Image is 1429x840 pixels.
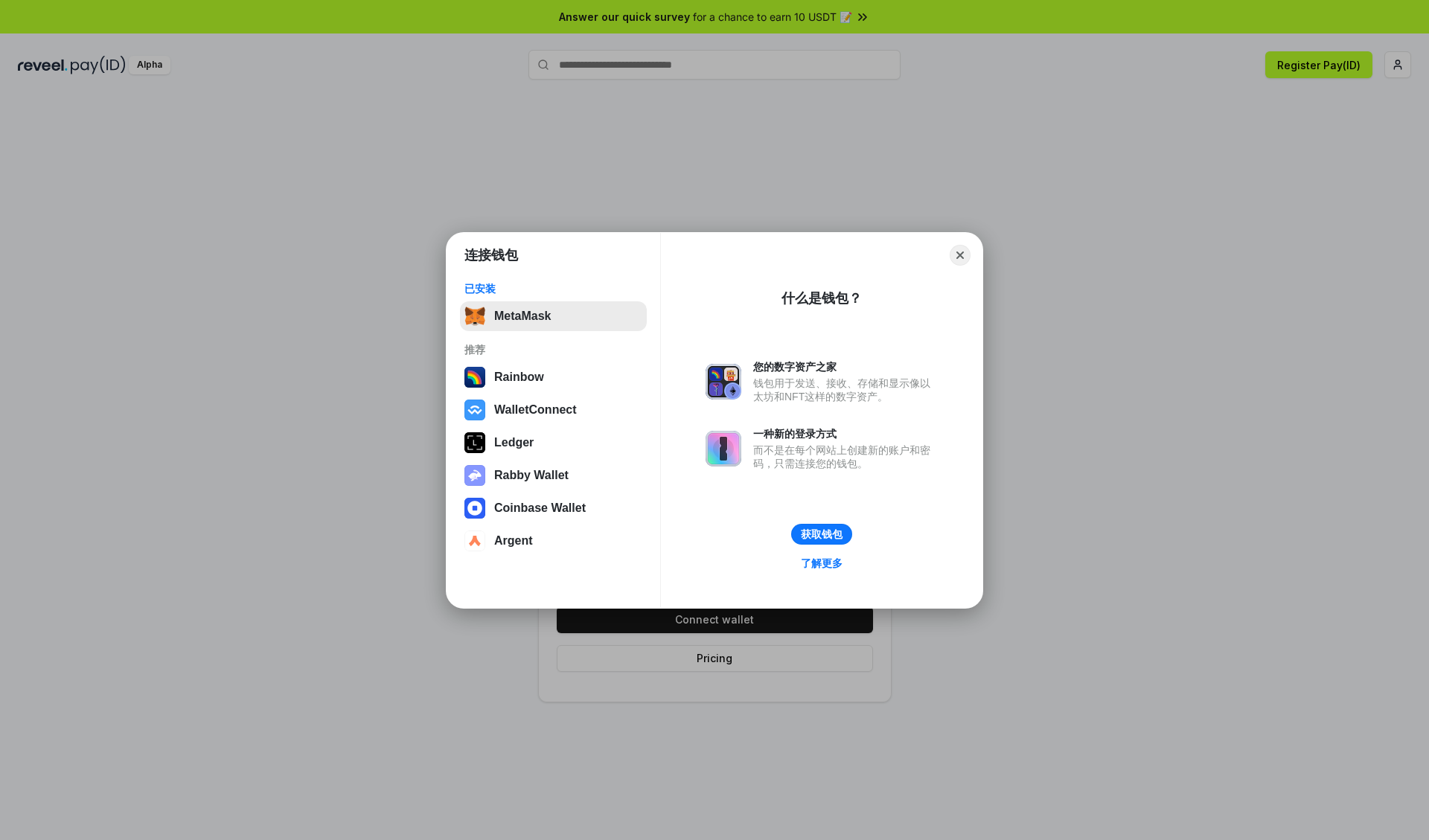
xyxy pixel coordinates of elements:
[464,367,485,388] img: svg+xml,%3Csvg%20width%3D%22120%22%20height%3D%22120%22%20viewBox%3D%220%200%20120%20120%22%20fil...
[464,400,485,420] img: svg+xml,%3Csvg%20width%3D%2228%22%20height%3D%2228%22%20viewBox%3D%220%200%2028%2028%22%20fill%3D...
[460,493,647,523] button: Coinbase Wallet
[494,534,533,548] div: Argent
[494,310,551,323] div: MetaMask
[753,427,938,440] div: 一种新的登录方式
[460,428,647,458] button: Ledger
[464,498,485,519] img: svg+xml,%3Csvg%20width%3D%2228%22%20height%3D%2228%22%20viewBox%3D%220%200%2028%2028%22%20fill%3D...
[464,343,642,356] div: 推荐
[494,469,569,482] div: Rabby Wallet
[753,443,938,470] div: 而不是在每个网站上创建新的账户和密码，只需连接您的钱包。
[464,432,485,453] img: svg+xml,%3Csvg%20xmlns%3D%22http%3A%2F%2Fwww.w3.org%2F2000%2Fsvg%22%20width%3D%2228%22%20height%3...
[494,403,577,417] div: WalletConnect
[464,530,485,551] img: svg+xml,%3Csvg%20width%3D%2228%22%20height%3D%2228%22%20viewBox%3D%220%200%2028%2028%22%20fill%3D...
[801,557,843,570] div: 了解更多
[494,501,586,515] div: Coinbase Wallet
[494,371,544,384] div: Rainbow
[464,282,642,295] div: 已安装
[464,465,485,486] img: svg+xml,%3Csvg%20xmlns%3D%22http%3A%2F%2Fwww.w3.org%2F2000%2Fsvg%22%20fill%3D%22none%22%20viewBox...
[464,246,518,264] h1: 连接钱包
[460,395,647,425] button: WalletConnect
[950,245,971,266] button: Close
[706,431,741,467] img: svg+xml,%3Csvg%20xmlns%3D%22http%3A%2F%2Fwww.w3.org%2F2000%2Fsvg%22%20fill%3D%22none%22%20viewBox...
[753,360,938,373] div: 您的数字资产之家
[494,436,534,449] div: Ledger
[706,364,741,400] img: svg+xml,%3Csvg%20xmlns%3D%22http%3A%2F%2Fwww.w3.org%2F2000%2Fsvg%22%20fill%3D%22none%22%20viewBox...
[801,528,843,541] div: 获取钱包
[464,306,485,327] img: svg+xml,%3Csvg%20fill%3D%22none%22%20height%3D%2233%22%20viewBox%3D%220%200%2035%2033%22%20width%...
[460,301,647,331] button: MetaMask
[792,554,851,573] a: 了解更多
[460,526,647,556] button: Argent
[781,289,862,307] div: 什么是钱包？
[460,362,647,392] button: Rainbow
[753,376,938,403] div: 钱包用于发送、接收、存储和显示像以太坊和NFT这样的数字资产。
[791,524,852,545] button: 获取钱包
[460,461,647,490] button: Rabby Wallet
